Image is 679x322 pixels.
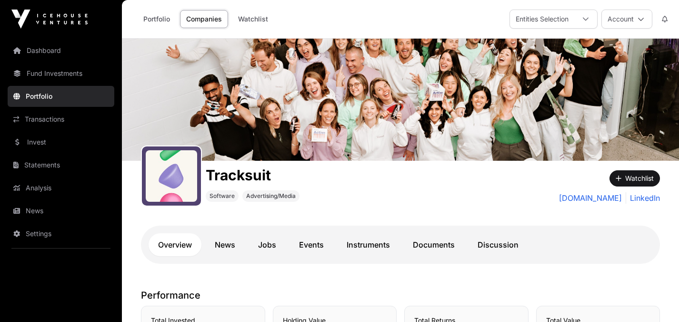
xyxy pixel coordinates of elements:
a: Statements [8,155,114,176]
a: Transactions [8,109,114,130]
iframe: Chat Widget [631,276,679,322]
a: Discussion [468,233,528,256]
button: Account [601,10,652,29]
img: Tracksuit [122,39,679,161]
a: Portfolio [8,86,114,107]
a: News [205,233,245,256]
a: [DOMAIN_NAME] [559,192,622,204]
a: Jobs [249,233,286,256]
p: Performance [141,289,660,302]
a: Settings [8,223,114,244]
a: Events [290,233,333,256]
span: Software [210,192,235,200]
a: Invest [8,132,114,153]
a: Documents [403,233,464,256]
a: Fund Investments [8,63,114,84]
a: Dashboard [8,40,114,61]
div: Entities Selection [510,10,574,28]
a: Companies [180,10,228,28]
a: Instruments [337,233,399,256]
nav: Tabs [149,233,652,256]
img: gotracksuit_logo.jpeg [146,150,197,202]
img: Icehouse Ventures Logo [11,10,88,29]
a: Portfolio [137,10,176,28]
h1: Tracksuit [206,166,300,184]
a: LinkedIn [626,192,660,204]
a: Watchlist [232,10,274,28]
button: Watchlist [609,170,660,187]
a: Analysis [8,177,114,198]
a: Overview [149,233,201,256]
a: News [8,200,114,221]
span: Advertising/Media [246,192,296,200]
